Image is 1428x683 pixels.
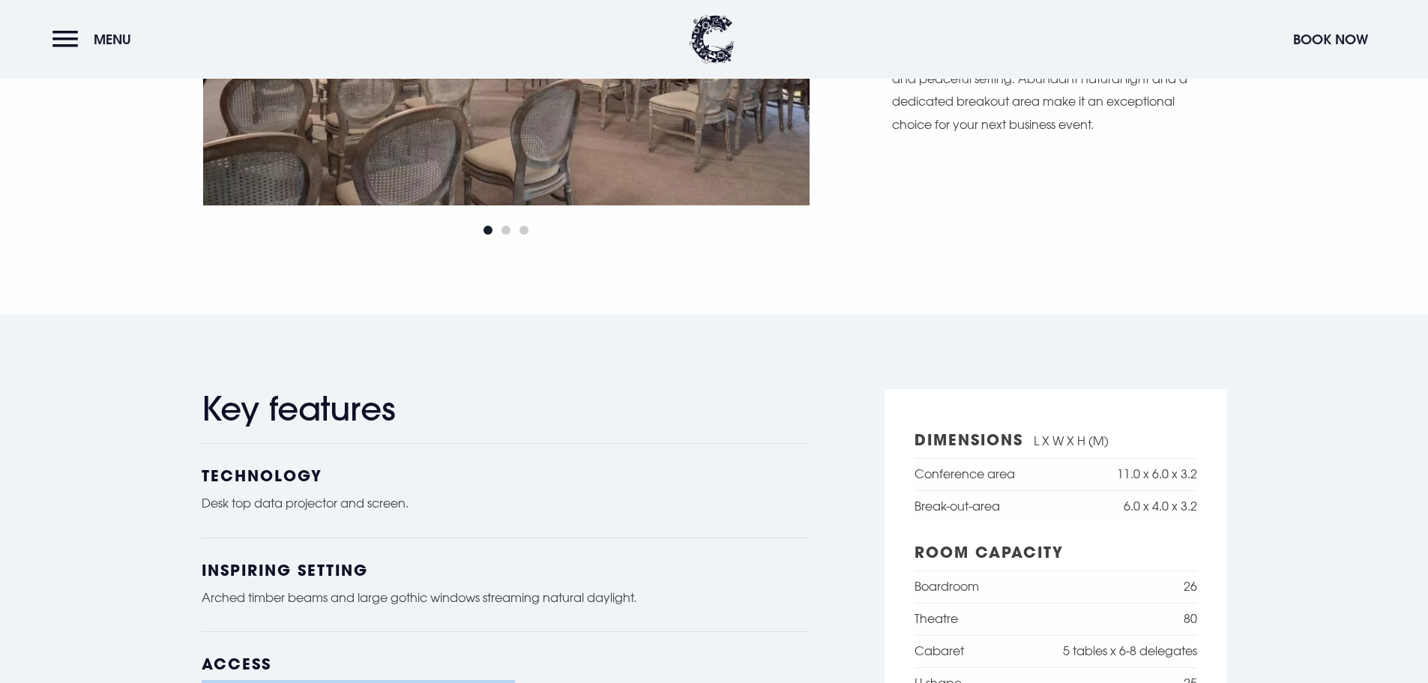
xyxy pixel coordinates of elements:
button: Menu [52,23,139,55]
button: Book Now [1286,23,1376,55]
td: 6.0 x 4.0 x 3.2 [1071,490,1196,523]
strong: Room Capacity [915,542,1064,562]
th: Conference area [915,458,1071,490]
p: Arched timber beams and large gothic windows streaming natural daylight. [202,586,810,609]
h3: INSPIRING SETTING [202,561,810,579]
span: Menu [94,31,131,48]
th: Boardroom [915,571,1006,603]
p: Desk top data projector and screen. [202,492,810,514]
th: Break-out-area [915,490,1071,523]
h3: Technology [202,466,810,484]
span: Go to slide 3 [519,226,528,235]
span: L X W X H (M) [1034,433,1109,448]
td: 26 [1006,571,1196,603]
img: Clandeboye Lodge [690,15,735,64]
h3: ACCESS [202,655,810,673]
td: 80 [1006,603,1196,635]
th: Theatre [915,603,1006,635]
span: Go to slide 2 [501,226,510,235]
td: 11.0 x 6.0 x 3.2 [1071,458,1196,490]
span: Go to slide 1 [483,226,492,235]
td: 5 tables x 6-8 delegates [1006,635,1196,667]
th: Cabaret [915,635,1006,667]
h2: Key features [202,389,810,429]
strong: Dimensions [915,430,1023,449]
